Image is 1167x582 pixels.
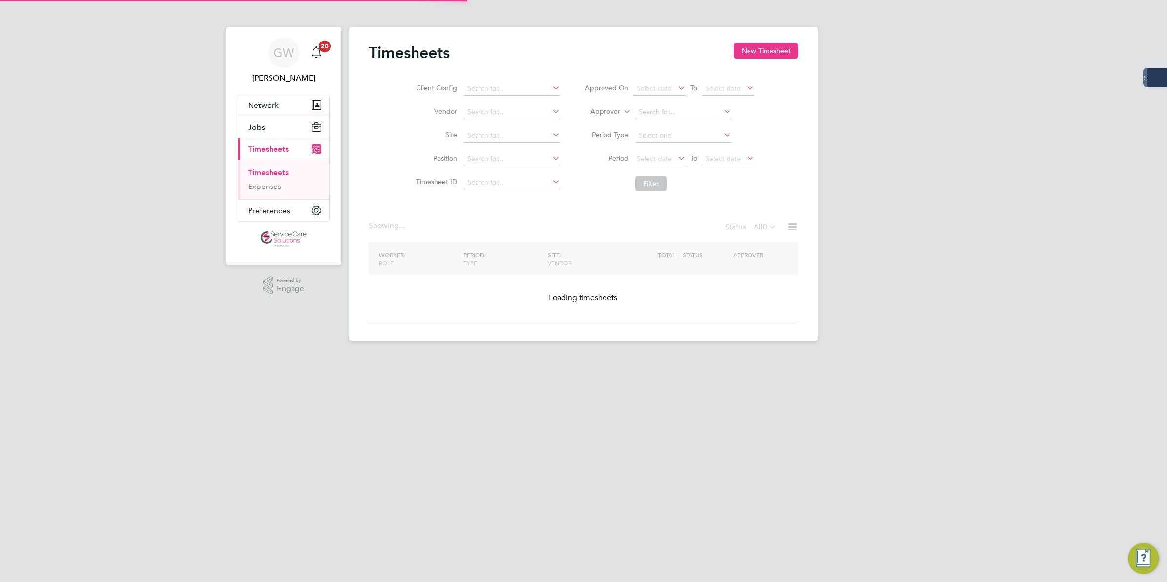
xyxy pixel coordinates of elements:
[734,43,798,59] button: New Timesheet
[226,27,341,265] nav: Main navigation
[238,231,330,247] a: Go to home page
[1128,543,1159,574] button: Engage Resource Center
[277,276,304,285] span: Powered by
[725,221,779,234] div: Status
[369,43,450,62] h2: Timesheets
[576,107,620,117] label: Approver
[248,182,281,191] a: Expenses
[763,222,767,232] span: 0
[584,154,628,163] label: Period
[238,200,329,221] button: Preferences
[635,129,731,143] input: Select one
[238,37,330,84] a: GW[PERSON_NAME]
[369,221,407,231] div: Showing
[753,222,777,232] label: All
[584,130,628,139] label: Period Type
[464,176,560,189] input: Search for...
[464,152,560,166] input: Search for...
[635,176,667,191] button: Filter
[319,41,331,52] span: 20
[238,138,329,160] button: Timesheets
[277,285,304,293] span: Engage
[637,154,672,163] span: Select date
[238,160,329,199] div: Timesheets
[413,177,457,186] label: Timesheet ID
[238,72,330,84] span: George Westhead
[261,231,307,247] img: servicecare-logo-retina.png
[413,83,457,92] label: Client Config
[688,82,700,94] span: To
[706,154,741,163] span: Select date
[706,84,741,93] span: Select date
[413,154,457,163] label: Position
[248,168,289,177] a: Timesheets
[413,107,457,116] label: Vendor
[688,152,700,165] span: To
[464,105,560,119] input: Search for...
[248,206,290,215] span: Preferences
[464,129,560,143] input: Search for...
[464,82,560,96] input: Search for...
[399,221,405,230] span: ...
[637,84,672,93] span: Select date
[248,145,289,154] span: Timesheets
[307,37,326,68] a: 20
[263,276,305,295] a: Powered byEngage
[273,46,294,59] span: GW
[238,94,329,116] button: Network
[413,130,457,139] label: Site
[248,101,279,110] span: Network
[584,83,628,92] label: Approved On
[248,123,265,132] span: Jobs
[238,116,329,138] button: Jobs
[635,105,731,119] input: Search for...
